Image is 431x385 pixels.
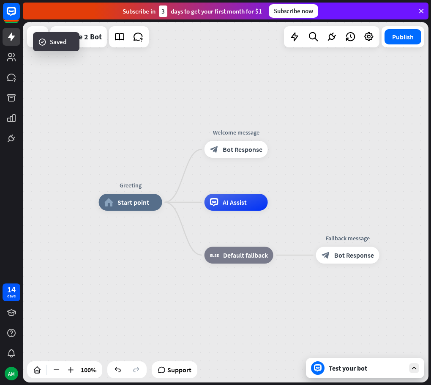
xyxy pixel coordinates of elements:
span: Start point [117,198,149,206]
span: Bot Response [334,251,374,259]
div: Exercise 2 Bot [55,26,102,47]
div: Subscribe now [269,4,318,18]
i: block_bot_response [210,145,218,154]
span: AI Assist [223,198,247,206]
div: 100% [78,363,99,377]
div: Welcome message [198,128,274,137]
span: Default fallback [223,251,268,259]
i: home_2 [104,198,113,206]
div: 14 [7,286,16,293]
i: success [38,38,46,46]
span: Saved [50,37,66,46]
div: 3 [159,5,167,17]
span: Bot Response [223,145,262,154]
div: Test your bot [329,364,405,372]
div: AM [5,367,18,380]
i: block_fallback [210,251,219,259]
button: Publish [385,29,421,44]
div: Subscribe in days to get your first month for $1 [123,5,262,17]
div: days [7,293,16,299]
i: block_bot_response [322,251,330,259]
div: Greeting [93,181,169,190]
div: Fallback message [310,234,386,242]
a: 14 days [3,283,20,301]
span: Support [167,363,191,377]
button: Open LiveChat chat widget [7,3,32,29]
